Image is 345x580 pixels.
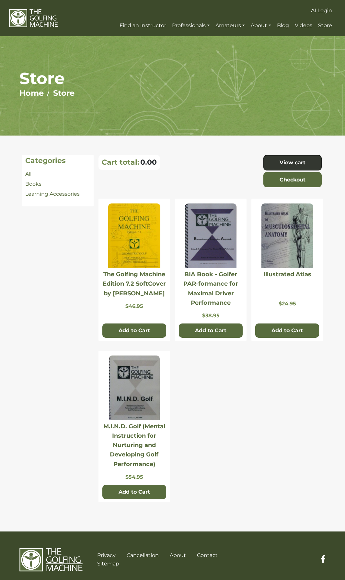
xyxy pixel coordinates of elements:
button: Add to Cart [102,323,166,338]
img: The Golfing Machine Edition 7.2 SoftCover by Homer Kelley [108,203,160,268]
a: Contact [197,552,218,558]
a: About [249,20,272,31]
h1: Store [19,69,326,88]
span: Find an Instructor [120,22,166,28]
span: Store [318,22,332,28]
p: $24.95 [255,301,320,307]
a: Checkout [263,172,322,188]
p: Cart total: [102,158,139,167]
a: All [25,171,31,177]
a: Videos [293,20,314,31]
a: Find an Instructor [118,20,168,31]
span: 0.00 [140,158,157,167]
a: AI Login [309,5,334,16]
img: BIA Book - Golfer PAR-formance for Maximal Driver Performance [185,203,236,268]
a: Amateurs [214,20,247,31]
img: Illustrated Atlas [261,203,313,268]
a: Store [53,88,75,98]
button: Add to Cart [255,323,319,338]
h4: Categories [25,157,90,165]
button: Add to Cart [102,485,166,499]
img: The Golfing Machine [19,548,83,572]
span: Blog [277,22,289,28]
a: Blog [275,20,291,31]
img: Website-photo-MIND.jpg [109,356,160,420]
a: Store [316,20,334,31]
a: Professionals [170,20,211,31]
p: $54.95 [102,474,167,480]
p: $38.95 [178,312,243,319]
button: Add to Cart [179,323,243,338]
a: Sitemap [97,561,119,567]
a: View cart [263,155,322,170]
a: Illustrated Atlas [263,271,311,278]
a: Privacy [97,552,116,558]
span: Videos [295,22,312,28]
a: Cancellation [127,552,159,558]
a: BIA Book - Golfer PAR-formance for Maximal Driver Performance [183,271,238,306]
span: AI Login [311,7,332,14]
a: M.I.N.D. Golf (Mental Instruction for Nurturing and Developing Golf Performance) [103,423,165,468]
a: Learning Accessories [25,191,80,197]
p: $46.95 [102,303,167,309]
a: About [170,552,186,558]
a: Home [19,88,44,98]
a: The Golfing Machine Edition 7.2 SoftCover by [PERSON_NAME] [103,271,166,297]
img: The Golfing Machine [9,9,58,27]
a: Books [25,181,41,187]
